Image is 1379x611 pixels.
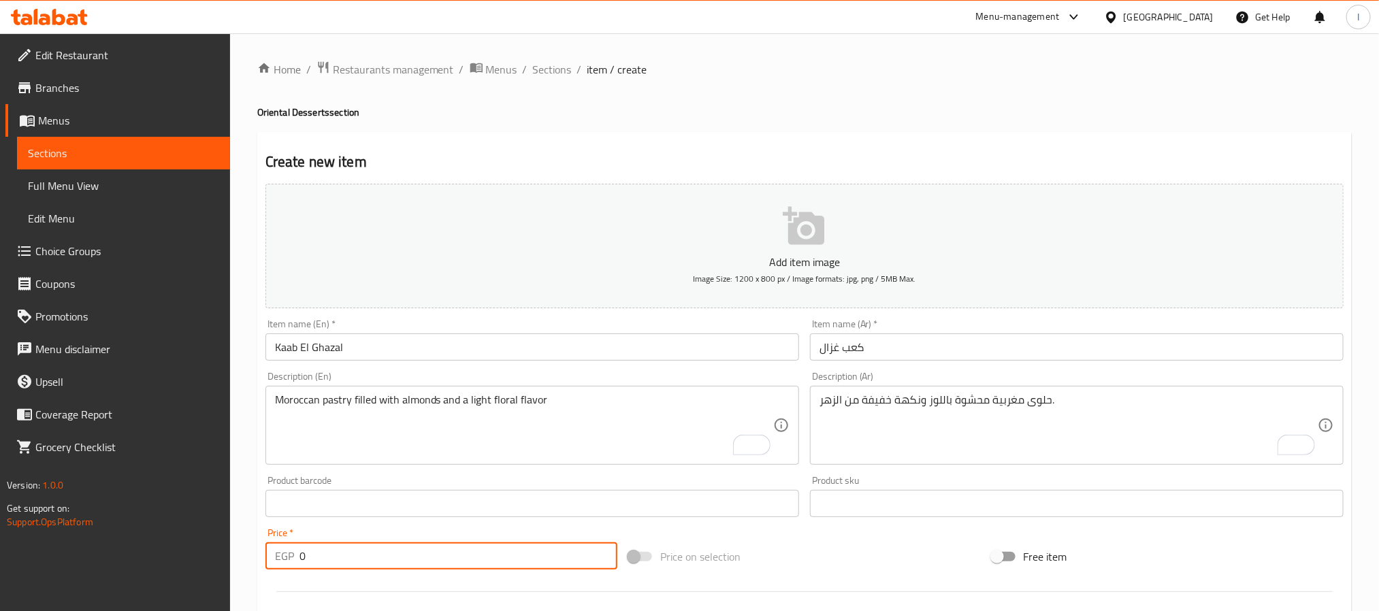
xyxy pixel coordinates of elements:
input: Enter name En [265,333,799,361]
input: Please enter price [299,542,617,569]
button: Add item imageImage Size: 1200 x 800 px / Image formats: jpg, png / 5MB Max. [265,184,1344,308]
span: item / create [587,61,647,78]
input: Please enter product barcode [265,490,799,517]
p: Add item image [287,254,1323,270]
textarea: To enrich screen reader interactions, please activate Accessibility in Grammarly extension settings [275,393,773,458]
p: EGP [275,548,294,564]
span: Branches [35,80,219,96]
nav: breadcrumb [257,61,1352,78]
a: Menus [470,61,517,78]
span: Version: [7,476,40,494]
input: Please enter product sku [810,490,1344,517]
a: Coupons [5,267,230,300]
span: Full Menu View [28,178,219,194]
a: Upsell [5,365,230,398]
li: / [459,61,464,78]
span: Menus [38,112,219,129]
a: Full Menu View [17,169,230,202]
li: / [523,61,528,78]
a: Grocery Checklist [5,431,230,463]
span: Menus [486,61,517,78]
a: Menu disclaimer [5,333,230,365]
span: Sections [28,145,219,161]
span: Menu disclaimer [35,341,219,357]
input: Enter name Ar [810,333,1344,361]
textarea: To enrich screen reader interactions, please activate Accessibility in Grammarly extension settings [820,393,1318,458]
span: Promotions [35,308,219,325]
a: Sections [17,137,230,169]
span: Choice Groups [35,243,219,259]
div: Menu-management [976,9,1060,25]
a: Branches [5,71,230,104]
a: Home [257,61,301,78]
span: Edit Restaurant [35,47,219,63]
span: Grocery Checklist [35,439,219,455]
a: Menus [5,104,230,137]
a: Coverage Report [5,398,230,431]
a: Restaurants management [317,61,454,78]
a: Edit Menu [17,202,230,235]
a: Support.OpsPlatform [7,513,93,531]
a: Edit Restaurant [5,39,230,71]
span: Restaurants management [333,61,454,78]
span: I [1357,10,1359,24]
span: Edit Menu [28,210,219,227]
div: [GEOGRAPHIC_DATA] [1124,10,1214,24]
span: 1.0.0 [42,476,63,494]
span: Image Size: 1200 x 800 px / Image formats: jpg, png / 5MB Max. [693,271,915,286]
a: Sections [533,61,572,78]
a: Choice Groups [5,235,230,267]
li: / [577,61,582,78]
h4: Oriental Desserts section [257,105,1352,119]
span: Coupons [35,276,219,292]
span: Price on selection [660,548,741,565]
span: Upsell [35,374,219,390]
span: Get support on: [7,499,69,517]
li: / [306,61,311,78]
h2: Create new item [265,152,1344,172]
a: Promotions [5,300,230,333]
span: Coverage Report [35,406,219,423]
span: Free item [1024,548,1067,565]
